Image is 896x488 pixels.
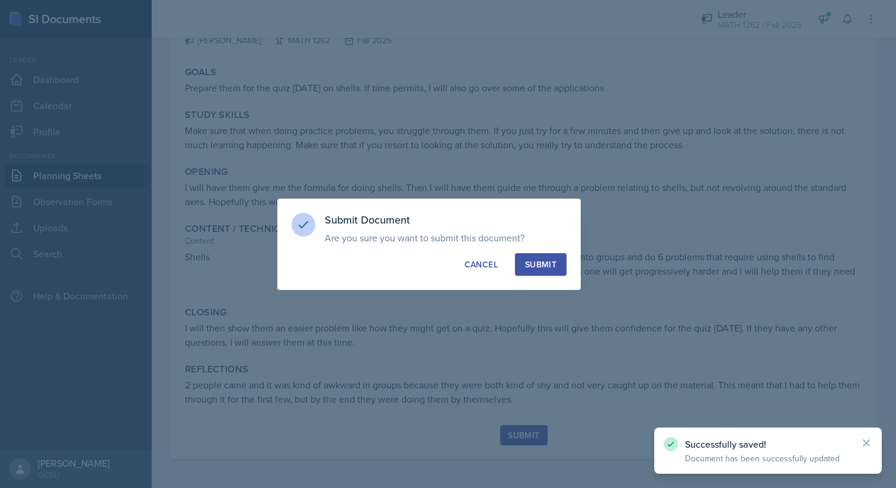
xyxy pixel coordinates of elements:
[325,232,567,244] p: Are you sure you want to submit this document?
[465,259,498,270] div: Cancel
[685,452,851,464] p: Document has been successfully updated
[325,213,567,227] h3: Submit Document
[685,438,851,450] p: Successfully saved!
[525,259,556,270] div: Submit
[455,253,508,276] button: Cancel
[515,253,567,276] button: Submit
